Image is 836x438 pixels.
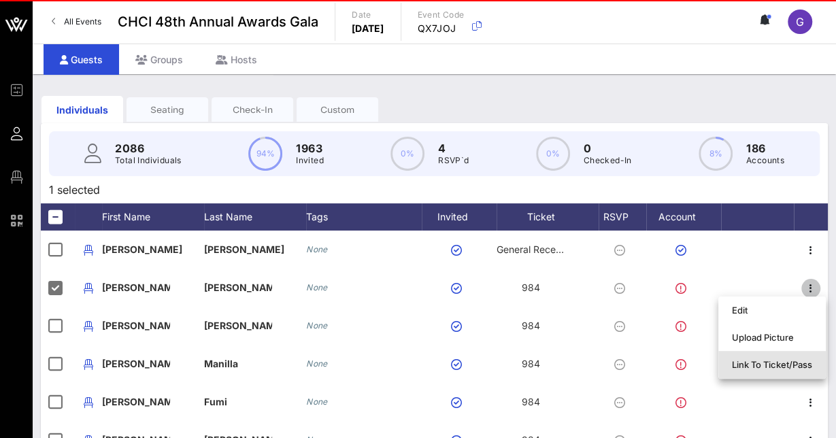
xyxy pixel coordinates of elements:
span: General Reception [497,243,578,255]
div: RSVP [599,203,646,231]
p: [PERSON_NAME] [102,307,170,345]
div: Account [646,203,721,231]
p: 0 [584,140,632,156]
p: [PERSON_NAME] [102,269,170,307]
p: Total Individuals [115,154,182,167]
i: None [306,358,328,369]
p: 2086 [115,140,182,156]
div: Groups [119,44,199,75]
span: 984 [522,282,540,293]
div: Edit [732,305,812,316]
div: Custom [297,103,378,116]
div: Check-In [212,103,293,116]
i: None [306,397,328,407]
p: 4 [438,140,469,156]
span: 984 [522,358,540,369]
div: Upload Picture [732,332,812,343]
p: [PERSON_NAME] [204,269,272,307]
p: [PERSON_NAME] [102,345,170,383]
div: Invited [422,203,497,231]
span: CHCI 48th Annual Awards Gala [118,12,318,32]
p: Invited [296,154,324,167]
a: All Events [44,11,110,33]
p: [DATE] [352,22,384,35]
p: Date [352,8,384,22]
p: Checked-In [584,154,632,167]
div: Tags [306,203,422,231]
p: Fumi [204,383,272,421]
span: 1 selected [49,182,100,198]
span: [PERSON_NAME] [102,243,182,255]
span: 984 [522,396,540,407]
div: Hosts [199,44,273,75]
p: [PERSON_NAME] [204,307,272,345]
p: Accounts [746,154,784,167]
span: G [796,15,804,29]
div: Seating [127,103,208,116]
p: [PERSON_NAME] [102,383,170,421]
p: QX7JOJ [418,22,465,35]
span: [PERSON_NAME] [204,243,284,255]
i: None [306,320,328,331]
span: 984 [522,320,540,331]
i: None [306,282,328,292]
div: First Name [102,203,204,231]
p: Manilla [204,345,272,383]
p: 1963 [296,140,324,156]
p: Event Code [418,8,465,22]
div: Individuals [41,103,123,117]
p: 186 [746,140,784,156]
div: Ticket [497,203,599,231]
div: Link To Ticket/Pass [732,359,812,370]
p: RSVP`d [438,154,469,167]
div: G [788,10,812,34]
i: None [306,244,328,254]
div: Guests [44,44,119,75]
span: All Events [64,16,101,27]
div: Last Name [204,203,306,231]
